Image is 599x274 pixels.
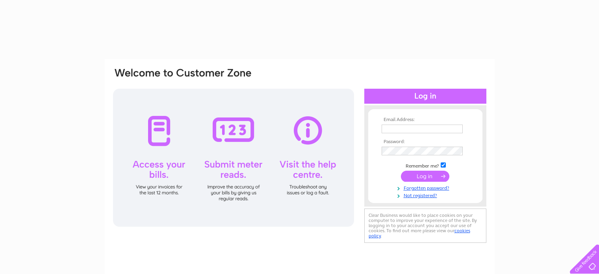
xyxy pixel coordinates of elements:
th: Password: [380,139,471,145]
a: Not registered? [382,191,471,199]
input: Submit [401,171,449,182]
a: cookies policy [369,228,470,239]
td: Remember me? [380,161,471,169]
div: Clear Business would like to place cookies on your computer to improve your experience of the sit... [364,209,486,243]
th: Email Address: [380,117,471,123]
a: Forgotten password? [382,184,471,191]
